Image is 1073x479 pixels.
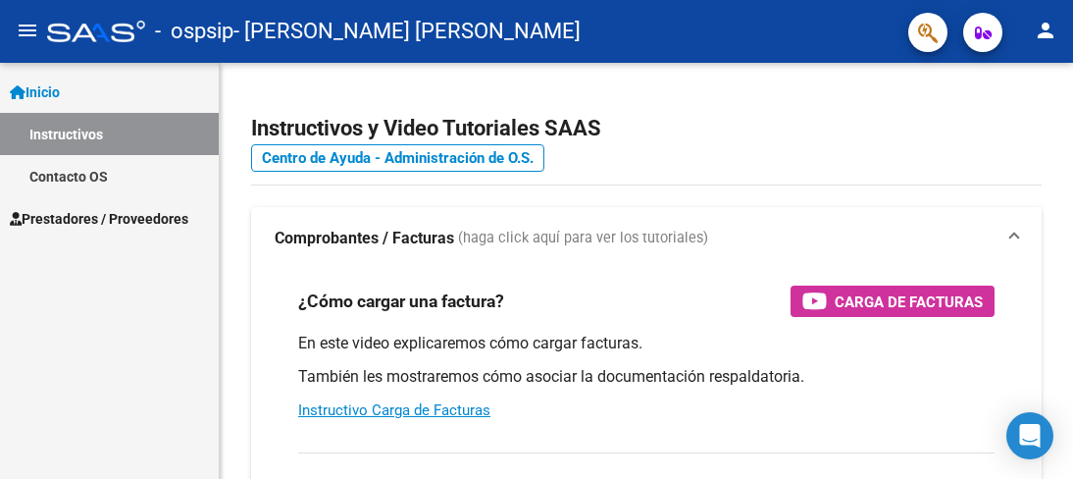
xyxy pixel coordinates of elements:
[10,208,188,230] span: Prestadores / Proveedores
[1034,19,1057,42] mat-icon: person
[1006,412,1053,459] div: Open Intercom Messenger
[298,333,995,354] p: En este video explicaremos cómo cargar facturas.
[251,207,1042,270] mat-expansion-panel-header: Comprobantes / Facturas (haga click aquí para ver los tutoriales)
[251,144,544,172] a: Centro de Ayuda - Administración de O.S.
[298,401,490,419] a: Instructivo Carga de Facturas
[251,110,1042,147] h2: Instructivos y Video Tutoriales SAAS
[275,228,454,249] strong: Comprobantes / Facturas
[10,81,60,103] span: Inicio
[233,10,581,53] span: - [PERSON_NAME] [PERSON_NAME]
[155,10,233,53] span: - ospsip
[298,366,995,388] p: También les mostraremos cómo asociar la documentación respaldatoria.
[458,228,708,249] span: (haga click aquí para ver los tutoriales)
[835,290,983,314] span: Carga de Facturas
[791,286,995,317] button: Carga de Facturas
[298,288,504,315] h3: ¿Cómo cargar una factura?
[16,19,39,42] mat-icon: menu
